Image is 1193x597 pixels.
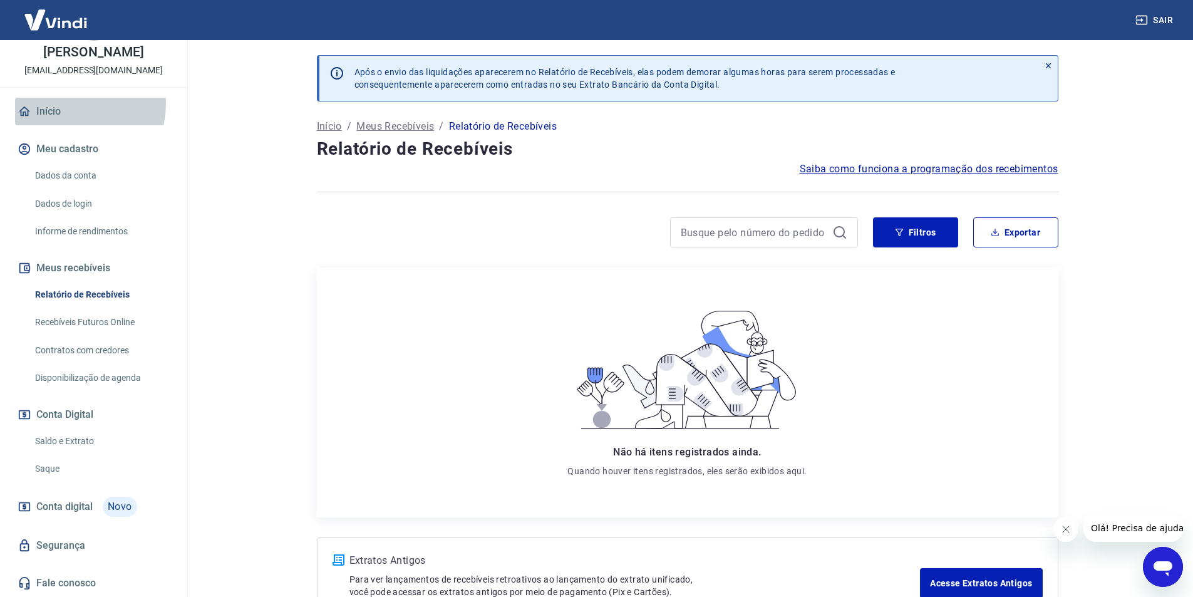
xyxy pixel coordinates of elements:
[333,554,344,566] img: ícone
[15,492,172,522] a: Conta digitalNovo
[15,1,96,39] img: Vindi
[30,338,172,363] a: Contratos com credores
[30,309,172,335] a: Recebíveis Futuros Online
[439,119,443,134] p: /
[613,446,761,458] span: Não há itens registrados ainda.
[800,162,1058,177] a: Saiba como funciona a programação dos recebimentos
[30,365,172,391] a: Disponibilização de agenda
[15,532,172,559] a: Segurança
[354,66,896,91] p: Após o envio das liquidações aparecerem no Relatório de Recebíveis, elas podem demorar algumas ho...
[1053,517,1078,542] iframe: Fechar mensagem
[24,64,163,77] p: [EMAIL_ADDRESS][DOMAIN_NAME]
[30,428,172,454] a: Saldo e Extrato
[43,46,143,59] p: [PERSON_NAME]
[973,217,1058,247] button: Exportar
[15,569,172,597] a: Fale conosco
[1133,9,1178,32] button: Sair
[30,163,172,189] a: Dados da conta
[873,217,958,247] button: Filtros
[567,465,807,477] p: Quando houver itens registrados, eles serão exibidos aqui.
[30,219,172,244] a: Informe de rendimentos
[15,135,172,163] button: Meu cadastro
[681,223,827,242] input: Busque pelo número do pedido
[36,498,93,516] span: Conta digital
[15,98,172,125] a: Início
[15,254,172,282] button: Meus recebíveis
[30,282,172,308] a: Relatório de Recebíveis
[317,137,1058,162] h4: Relatório de Recebíveis
[30,456,172,482] a: Saque
[347,119,351,134] p: /
[8,9,105,19] span: Olá! Precisa de ajuda?
[1143,547,1183,587] iframe: Botão para abrir a janela de mensagens
[15,401,172,428] button: Conta Digital
[356,119,434,134] a: Meus Recebíveis
[449,119,557,134] p: Relatório de Recebíveis
[103,497,137,517] span: Novo
[349,553,921,568] p: Extratos Antigos
[30,191,172,217] a: Dados de login
[1083,514,1183,542] iframe: Mensagem da empresa
[317,119,342,134] a: Início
